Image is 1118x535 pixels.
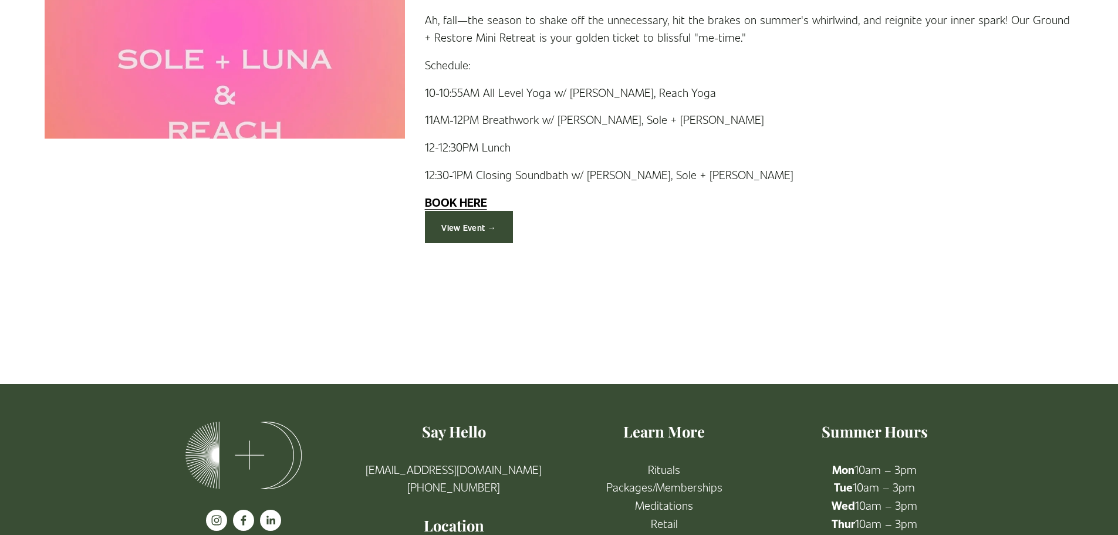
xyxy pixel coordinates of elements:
p: 10-10:55AM All Level Yoga w/ [PERSON_NAME], Reach Yoga [425,83,1073,102]
a: etail [657,514,678,533]
a: Meditations [635,496,693,514]
a: facebook-unauth [233,510,254,531]
h4: Summer Hours [779,421,970,442]
a: Rituals [648,460,680,479]
strong: Tue [834,479,853,494]
a: instagram-unauth [206,510,227,531]
p: 12-12:30PM Lunch [425,138,1073,156]
p: 11AM-12PM Breathwork w/ [PERSON_NAME], Sole + [PERSON_NAME] [425,110,1073,129]
a: [EMAIL_ADDRESS][DOMAIN_NAME] [366,460,542,479]
a: BOOK HERE [425,195,487,209]
h4: Learn More [569,421,760,442]
a: Packages/Memberships [606,478,722,496]
p: 12:30-1PM Closing Soundbath w/ [PERSON_NAME], Sole + [PERSON_NAME] [425,166,1073,184]
strong: BOOK HERE [425,194,487,210]
strong: Thur [832,516,855,531]
p: Schedule: [425,56,1073,74]
strong: Wed [832,497,855,513]
a: [PHONE_NUMBER] [407,478,500,496]
strong: Mon [832,462,854,477]
h4: Say Hello [359,421,549,442]
a: LinkedIn [260,510,281,531]
a: View Event → [425,211,514,243]
p: Ah, fall—the season to shake off the unnecessary, hit the brakes on summer's whirlwind, and reign... [425,11,1073,46]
